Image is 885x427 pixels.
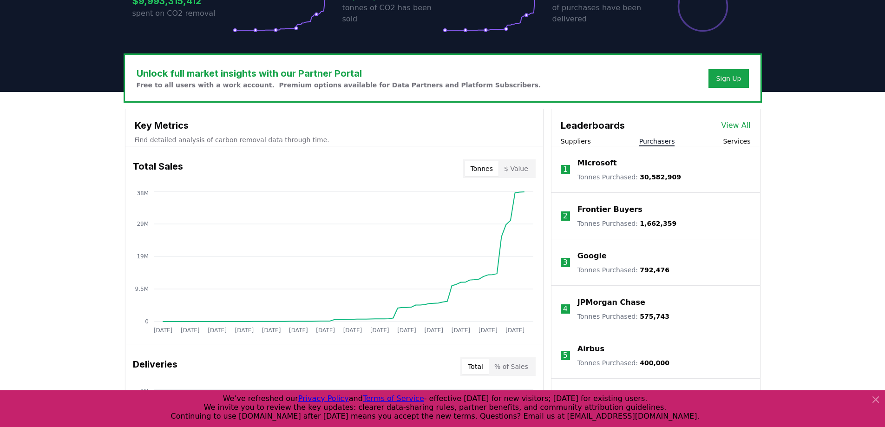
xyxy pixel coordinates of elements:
tspan: [DATE] [451,327,470,334]
button: Total [462,359,489,374]
a: Microsoft [577,158,617,169]
p: tonnes of CO2 has been sold [342,2,443,25]
span: 30,582,909 [640,173,681,181]
h3: Key Metrics [135,118,534,132]
tspan: [DATE] [479,327,498,334]
a: View All [721,120,751,131]
tspan: [DATE] [262,327,281,334]
span: 1,662,359 [640,220,676,227]
h3: Unlock full market insights with our Partner Portal [137,66,541,80]
tspan: [DATE] [397,327,416,334]
p: Tonnes Purchased : [577,312,669,321]
button: Tonnes [465,161,498,176]
tspan: [DATE] [424,327,443,334]
p: Tonnes Purchased : [577,265,669,275]
p: Find detailed analysis of carbon removal data through time. [135,135,534,145]
h3: Deliveries [133,357,177,376]
tspan: [DATE] [370,327,389,334]
button: % of Sales [489,359,534,374]
tspan: [DATE] [343,327,362,334]
a: JPMorgan Chase [577,297,645,308]
p: 3 [563,257,568,268]
a: Sign Up [716,74,741,83]
tspan: [DATE] [208,327,227,334]
p: of purchases have been delivered [552,2,653,25]
tspan: 9.5M [135,286,148,292]
p: Free to all users with a work account. Premium options available for Data Partners and Platform S... [137,80,541,90]
p: Tonnes Purchased : [577,219,676,228]
a: Google [577,250,607,262]
p: 2 [563,210,568,222]
tspan: [DATE] [153,327,172,334]
tspan: 1M [140,388,149,394]
tspan: [DATE] [180,327,199,334]
p: Tonnes Purchased : [577,172,681,182]
span: 792,476 [640,266,669,274]
span: 575,743 [640,313,669,320]
a: Airbus [577,343,604,355]
tspan: 29M [137,221,149,227]
button: Purchasers [639,137,675,146]
p: spent on CO2 removal [132,8,233,19]
p: 5 [563,350,568,361]
tspan: [DATE] [505,327,524,334]
tspan: [DATE] [289,327,308,334]
button: Suppliers [561,137,591,146]
button: $ Value [498,161,534,176]
button: Sign Up [708,69,748,88]
tspan: 19M [137,253,149,260]
tspan: [DATE] [235,327,254,334]
tspan: 38M [137,190,149,197]
tspan: [DATE] [316,327,335,334]
h3: Leaderboards [561,118,625,132]
p: 1 [563,164,568,175]
button: Services [723,137,750,146]
a: Frontier Buyers [577,204,642,215]
h3: Total Sales [133,159,183,178]
p: Tonnes Purchased : [577,358,669,368]
tspan: 0 [145,318,149,325]
span: 400,000 [640,359,669,367]
p: 4 [563,303,568,315]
